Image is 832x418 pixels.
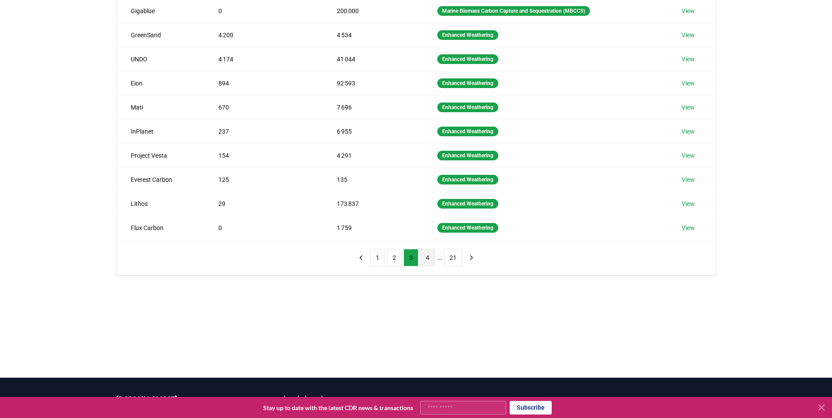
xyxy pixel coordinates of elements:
td: 1 759 [323,216,423,240]
td: Project Vesta [117,143,205,167]
td: 4 200 [204,23,323,47]
td: 0 [204,216,323,240]
button: 4 [420,249,435,266]
td: Eion [117,71,205,95]
div: Enhanced Weathering [437,78,498,88]
td: 135 [323,167,423,191]
td: 125 [204,167,323,191]
td: Mati [117,95,205,119]
td: 154 [204,143,323,167]
button: 2 [387,249,402,266]
button: next page [464,249,479,266]
a: View [682,31,695,39]
div: Enhanced Weathering [437,30,498,40]
td: Everest Carbon [117,167,205,191]
button: 1 [370,249,385,266]
button: 3 [404,249,418,266]
a: View [682,127,695,136]
td: 670 [204,95,323,119]
td: Lithos [117,191,205,216]
a: View [682,79,695,88]
div: Enhanced Weathering [437,223,498,233]
td: 41 044 [323,47,423,71]
li: ... [437,252,442,263]
div: Enhanced Weathering [437,175,498,184]
div: Enhanced Weathering [437,127,498,136]
td: Flux Carbon [117,216,205,240]
a: View [682,7,695,15]
div: Enhanced Weathering [437,151,498,160]
td: 237 [204,119,323,143]
td: 173 837 [323,191,423,216]
td: 7 696 [323,95,423,119]
td: 92 593 [323,71,423,95]
button: 21 [444,249,462,266]
a: View [682,223,695,232]
td: UNDO [117,47,205,71]
div: Enhanced Weathering [437,103,498,112]
td: 4 534 [323,23,423,47]
div: Marine Biomass Carbon Capture and Sequestration (MBCCS) [437,6,590,16]
a: View [682,55,695,64]
td: GreenSand [117,23,205,47]
td: 4 174 [204,47,323,71]
td: 29 [204,191,323,216]
td: 6 955 [323,119,423,143]
a: Leaderboards [284,393,416,404]
a: View [682,103,695,112]
td: InPlanet [117,119,205,143]
div: Enhanced Weathering [437,54,498,64]
td: 4 291 [323,143,423,167]
a: View [682,151,695,160]
a: View [682,199,695,208]
button: previous page [354,249,368,266]
div: Enhanced Weathering [437,199,498,209]
td: 894 [204,71,323,95]
p: [DOMAIN_NAME] [116,393,249,406]
a: View [682,175,695,184]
